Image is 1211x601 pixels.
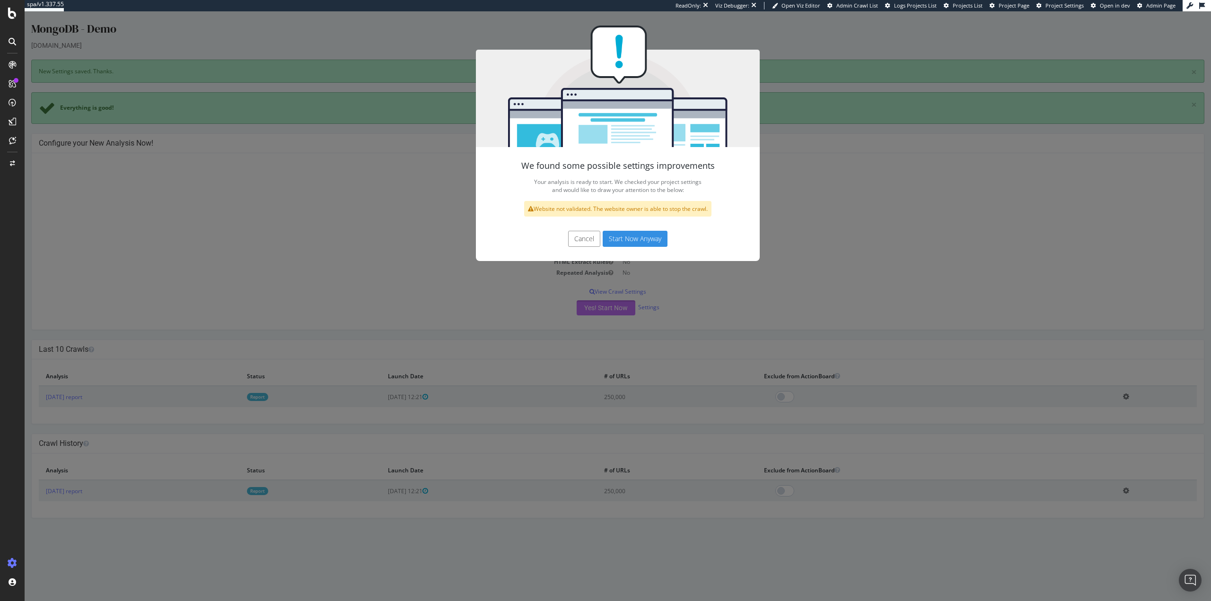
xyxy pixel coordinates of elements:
button: Cancel [544,219,576,235]
a: Open Viz Editor [772,2,820,9]
a: Open in dev [1091,2,1130,9]
span: Open in dev [1100,2,1130,9]
span: Projects List [953,2,983,9]
span: Open Viz Editor [781,2,820,9]
a: Logs Projects List [885,2,937,9]
a: Admin Crawl List [827,2,878,9]
span: Logs Projects List [894,2,937,9]
img: You're all set! [451,14,735,136]
span: Admin Crawl List [836,2,878,9]
div: ReadOnly: [676,2,701,9]
span: Project Settings [1045,2,1084,9]
span: Project Page [999,2,1029,9]
a: Project Settings [1036,2,1084,9]
p: Your analysis is ready to start. We checked your project settings and would like to draw your att... [470,164,716,185]
a: Projects List [944,2,983,9]
span: Admin Page [1146,2,1176,9]
div: Open Intercom Messenger [1179,569,1202,592]
button: Start Now Anyway [578,219,643,235]
div: Viz Debugger: [715,2,749,9]
a: Project Page [990,2,1029,9]
div: Website not validated. The website owner is able to stop the crawl. [500,190,687,205]
a: Admin Page [1137,2,1176,9]
h4: We found some possible settings improvements [470,150,716,159]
